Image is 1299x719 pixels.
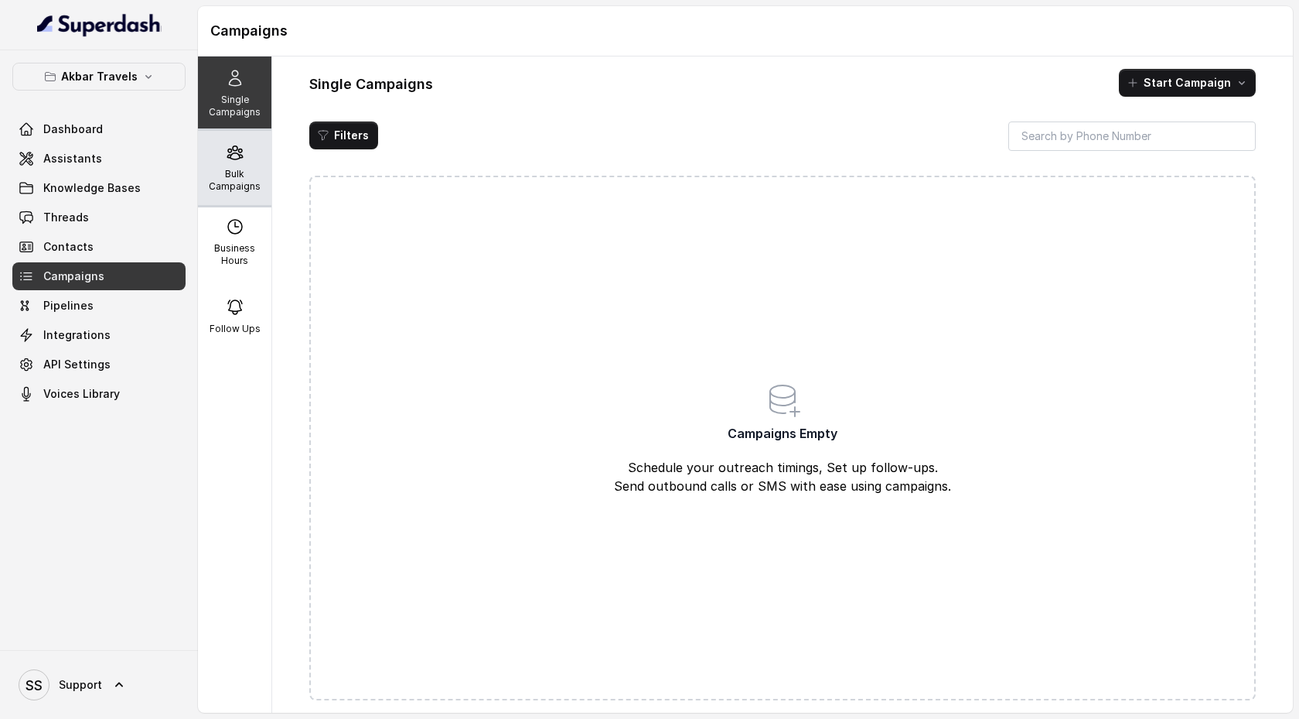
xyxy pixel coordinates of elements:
a: Assistants [12,145,186,173]
a: Contacts [12,233,186,261]
a: Campaigns [12,262,186,290]
span: Voices Library [43,386,120,402]
p: Akbar Travels [61,67,138,86]
span: Dashboard [43,122,103,137]
a: Knowledge Bases [12,174,186,202]
span: API Settings [43,357,111,372]
p: Business Hours [204,242,265,267]
h1: Single Campaigns [309,72,433,97]
span: Support [59,677,102,693]
button: Start Campaign [1119,69,1256,97]
span: Integrations [43,327,111,343]
a: Pipelines [12,292,186,320]
p: Single Campaigns [204,94,265,118]
text: SS [26,677,43,693]
button: Akbar Travels [12,63,186,91]
span: Campaigns [43,269,104,284]
a: Threads [12,204,186,231]
p: Schedule your outreach timings, Set up follow-ups. Send outbound calls or SMS with ease using cam... [565,458,1000,495]
img: light.svg [37,12,162,37]
a: API Settings [12,351,186,378]
input: Search by Phone Number [1008,122,1256,151]
span: Contacts [43,239,94,255]
span: Campaigns Empty [728,424,837,443]
span: Knowledge Bases [43,180,141,196]
p: Follow Ups [210,323,261,335]
a: Dashboard [12,115,186,143]
button: Filters [309,122,378,149]
span: Assistants [43,151,102,166]
a: Voices Library [12,380,186,408]
p: Bulk Campaigns [204,168,265,193]
span: Threads [43,210,89,225]
h1: Campaigns [210,19,1280,43]
a: Integrations [12,321,186,349]
a: Support [12,663,186,707]
span: Pipelines [43,298,94,313]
